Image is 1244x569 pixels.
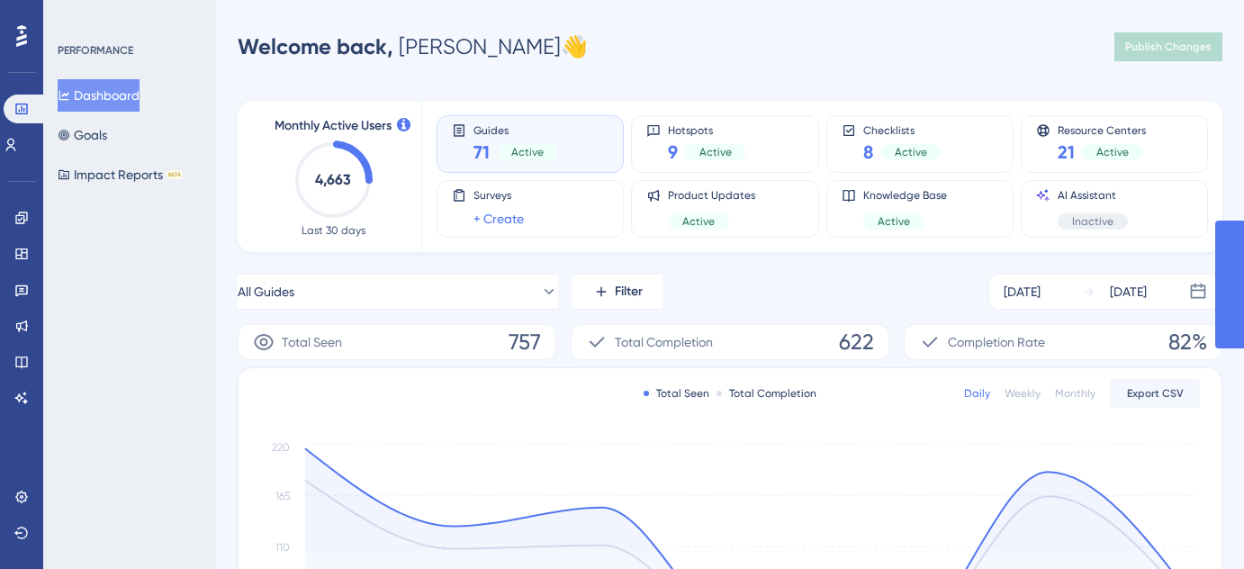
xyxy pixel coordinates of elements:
[282,331,342,353] span: Total Seen
[58,119,107,151] button: Goals
[572,274,663,310] button: Filter
[615,281,643,303] span: Filter
[839,328,874,357] span: 622
[1005,386,1041,401] div: Weekly
[717,386,816,401] div: Total Completion
[1058,123,1146,136] span: Resource Centers
[1055,386,1095,401] div: Monthly
[58,158,183,191] button: Impact ReportsBETA
[895,145,927,159] span: Active
[863,188,947,203] span: Knowledge Base
[1168,498,1222,552] iframe: UserGuiding AI Assistant Launcher
[1072,214,1113,229] span: Inactive
[863,123,942,136] span: Checklists
[1004,281,1041,303] div: [DATE]
[509,328,541,357] span: 757
[58,43,133,58] div: PERFORMANCE
[1127,386,1184,401] span: Export CSV
[863,140,873,165] span: 8
[948,331,1045,353] span: Completion Rate
[302,223,365,238] span: Last 30 days
[275,541,290,554] tspan: 110
[1096,145,1129,159] span: Active
[238,274,558,310] button: All Guides
[1058,140,1075,165] span: 21
[1110,281,1147,303] div: [DATE]
[682,214,715,229] span: Active
[473,140,490,165] span: 71
[473,188,524,203] span: Surveys
[58,79,140,112] button: Dashboard
[1110,379,1200,408] button: Export CSV
[615,331,713,353] span: Total Completion
[238,33,393,59] span: Welcome back,
[511,145,544,159] span: Active
[668,123,746,136] span: Hotspots
[668,188,755,203] span: Product Updates
[238,32,588,61] div: [PERSON_NAME] 👋
[699,145,732,159] span: Active
[668,140,678,165] span: 9
[275,490,290,502] tspan: 165
[238,281,294,303] span: All Guides
[275,115,392,137] span: Monthly Active Users
[315,171,351,188] text: 4,663
[473,208,524,230] a: + Create
[644,386,709,401] div: Total Seen
[1058,188,1128,203] span: AI Assistant
[1168,328,1207,357] span: 82%
[964,386,990,401] div: Daily
[878,214,910,229] span: Active
[1114,32,1222,61] button: Publish Changes
[167,170,183,179] div: BETA
[272,441,290,454] tspan: 220
[473,123,558,136] span: Guides
[1125,40,1212,54] span: Publish Changes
